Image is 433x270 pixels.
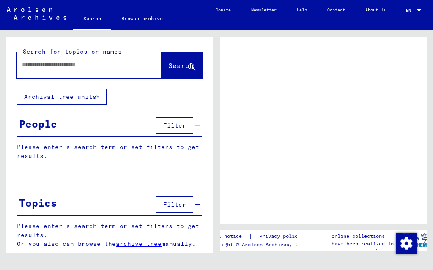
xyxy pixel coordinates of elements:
img: Change consent [396,233,417,254]
img: Arolsen_neg.svg [7,7,66,20]
a: archive tree [116,240,162,248]
span: Filter [163,122,186,129]
span: EN [406,8,415,13]
div: | [206,232,311,241]
span: Search [168,61,194,70]
div: Topics [19,195,57,210]
div: People [19,116,57,131]
mat-label: Search for topics or names [23,48,122,55]
div: Change consent [396,233,416,253]
a: Search [73,8,111,30]
a: Browse archive [111,8,173,29]
p: have been realized in partnership with [332,240,401,255]
p: Please enter a search term or set filters to get results. Or you also can browse the manually. [17,222,203,248]
p: Please enter a search term or set filters to get results. [17,143,202,161]
span: Filter [163,201,186,208]
a: Legal notice [206,232,249,241]
button: Archival tree units [17,89,107,105]
button: Search [161,52,203,78]
p: The Arolsen Archives online collections [332,225,401,240]
a: Privacy policy [252,232,311,241]
p: Copyright © Arolsen Archives, 2021 [206,241,311,248]
button: Filter [156,196,193,213]
button: Filter [156,117,193,134]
